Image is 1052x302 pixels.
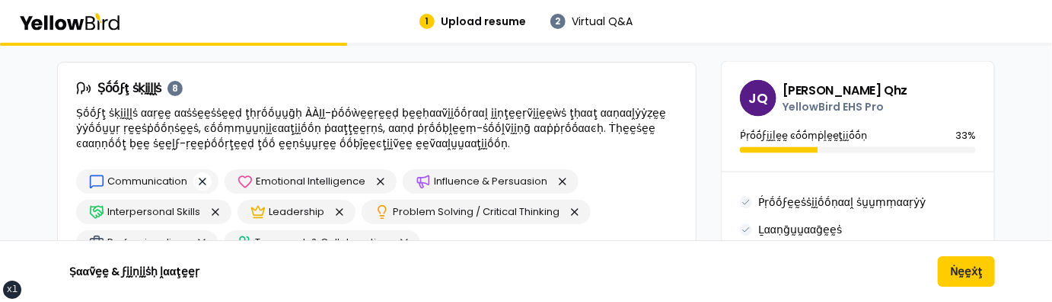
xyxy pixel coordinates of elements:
button: Ṣααṽḛḛ & ϝḭḭṇḭḭṡḥ ḽααţḛḛṛ [57,256,212,287]
div: Emotional Intelligence [225,169,397,194]
div: xl [7,284,18,296]
p: 33 % [955,129,976,144]
div: 2 [550,14,566,29]
div: Interpersonal Skills [76,200,231,224]
span: Leadership [269,204,324,220]
button: Ṅḛḛẋţ [938,256,995,287]
span: Ṣṓṓϝţ ṡḳḭḭḽḽṡ [97,82,161,95]
span: Professionalism [107,235,186,250]
div: Problem Solving / Critical Thinking [362,200,591,224]
div: Influence & Persuasion [403,169,579,194]
div: Communication [76,169,218,194]
button: Ṕṛṓṓϝḛḛṡṡḭḭṓṓṇααḽ ṡṵṵṃṃααṛẏẏ [758,191,926,215]
span: Upload resume [441,14,526,29]
span: Influence & Persuasion [434,174,547,189]
button: Ḻααṇḡṵṵααḡḛḛṡ [758,218,842,243]
div: Professionalism [76,230,218,255]
div: Teamwork & Collaboration [224,230,420,255]
div: 1 [419,14,435,29]
span: Communication [107,174,187,189]
h3: [PERSON_NAME] Qhz [783,82,907,99]
span: Emotional Intelligence [256,174,365,189]
div: 8 [167,81,183,96]
span: Problem Solving / Critical Thinking [393,204,559,220]
span: Virtual Q&A [572,14,633,29]
p: Ṣṓṓϝţ ṡḳḭḭḽḽṡ ααṛḛḛ ααṡṡḛḛṡṡḛḛḍ ţḥṛṓṓṵṵḡḥ ÀÀḬḬ-ṗṓṓẁḛḛṛḛḛḍ ḅḛḛḥααṽḭḭṓṓṛααḽ ḭḭṇţḛḛṛṽḭḭḛḛẁṡ ţḥααţ αα... [76,105,677,151]
p: Ṕṛṓṓϝḭḭḽḛḛ ͼṓṓṃṗḽḛḛţḭḭṓṓṇ [740,129,867,144]
span: JQ [740,80,776,117]
span: Teamwork & Collaboration [255,235,389,250]
span: Interpersonal Skills [107,204,200,220]
p: YellowBird EHS Pro [783,99,907,114]
div: Leadership [237,200,355,224]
